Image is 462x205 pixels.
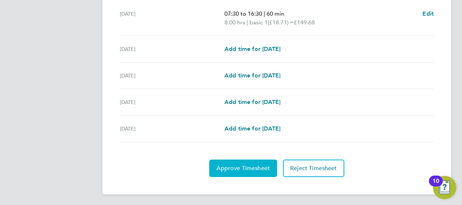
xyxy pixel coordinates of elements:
a: Edit [422,9,434,18]
div: [DATE] [120,9,224,27]
div: [DATE] [120,98,224,106]
span: Add time for [DATE] [224,45,280,52]
span: 60 min [267,10,284,17]
span: basic 1 [250,18,268,27]
span: (£18.71) = [268,19,294,26]
button: Approve Timesheet [209,160,277,177]
a: Add time for [DATE] [224,124,280,133]
div: [DATE] [120,124,224,133]
a: Add time for [DATE] [224,98,280,106]
span: Reject Timesheet [290,165,337,172]
span: Approve Timesheet [216,165,270,172]
div: [DATE] [120,71,224,80]
button: Open Resource Center, 10 new notifications [433,176,456,199]
span: | [247,19,248,26]
span: | [264,10,265,17]
div: 10 [433,181,439,190]
a: Add time for [DATE] [224,71,280,80]
span: Add time for [DATE] [224,99,280,105]
span: Add time for [DATE] [224,72,280,79]
span: 07:30 to 16:30 [224,10,262,17]
span: 8.00 hrs [224,19,245,26]
a: Add time for [DATE] [224,45,280,53]
button: Reject Timesheet [283,160,344,177]
span: Edit [422,10,434,17]
div: [DATE] [120,45,224,53]
span: £149.68 [294,19,315,26]
span: Add time for [DATE] [224,125,280,132]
